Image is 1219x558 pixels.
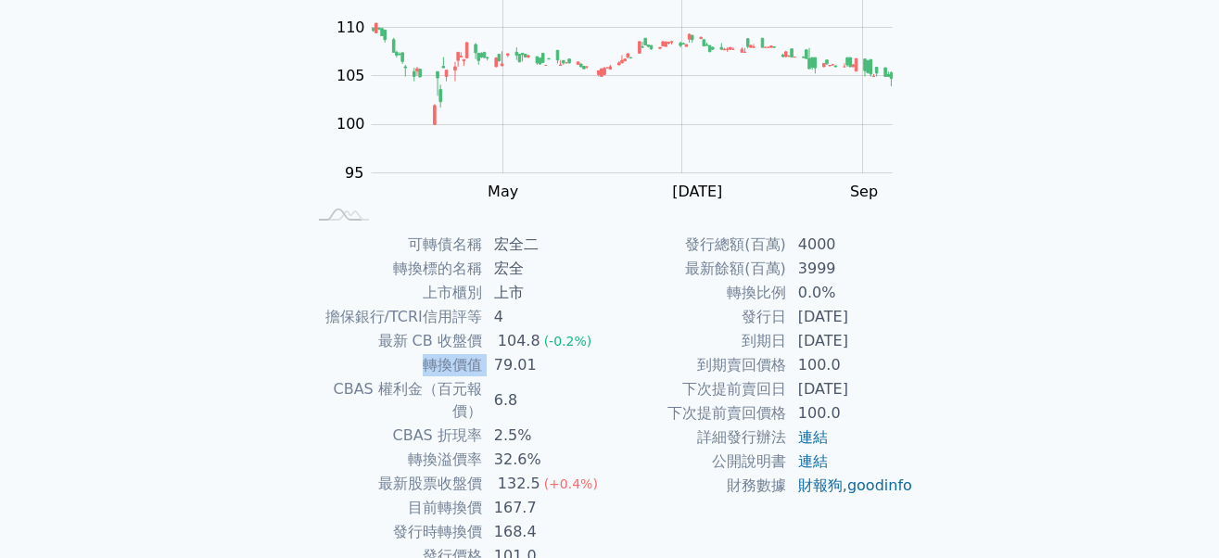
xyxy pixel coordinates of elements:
div: 104.8 [494,330,544,352]
tspan: 105 [336,67,365,84]
td: 最新 CB 收盤價 [306,329,483,353]
tspan: 110 [336,19,365,36]
td: 目前轉換價 [306,496,483,520]
td: 168.4 [483,520,610,544]
td: 到期賣回價格 [610,353,787,377]
td: 詳細發行辦法 [610,425,787,450]
a: 連結 [798,452,828,470]
td: 轉換標的名稱 [306,257,483,281]
td: 0.0% [787,281,914,305]
tspan: 95 [345,164,363,182]
td: CBAS 權利金（百元報價） [306,377,483,424]
td: 宏全 [483,257,610,281]
td: 擔保銀行/TCRI信用評等 [306,305,483,329]
td: 最新股票收盤價 [306,472,483,496]
td: 轉換價值 [306,353,483,377]
td: 3999 [787,257,914,281]
tspan: [DATE] [672,183,722,200]
g: Series [372,23,892,125]
td: 79.01 [483,353,610,377]
td: 發行時轉換價 [306,520,483,544]
td: 4 [483,305,610,329]
td: 100.0 [787,353,914,377]
td: 2.5% [483,424,610,448]
td: 宏全二 [483,233,610,257]
div: 132.5 [494,473,544,495]
td: 100.0 [787,401,914,425]
td: 最新餘額(百萬) [610,257,787,281]
a: goodinfo [847,476,912,494]
td: 上市櫃別 [306,281,483,305]
tspan: 100 [336,115,365,133]
a: 財報狗 [798,476,843,494]
td: 公開說明書 [610,450,787,474]
td: 發行總額(百萬) [610,233,787,257]
iframe: Chat Widget [1126,469,1219,558]
td: 下次提前賣回價格 [610,401,787,425]
div: 聊天小工具 [1126,469,1219,558]
td: 下次提前賣回日 [610,377,787,401]
td: CBAS 折現率 [306,424,483,448]
tspan: May [488,183,518,200]
a: 連結 [798,428,828,446]
td: 轉換比例 [610,281,787,305]
td: 轉換溢價率 [306,448,483,472]
td: 32.6% [483,448,610,472]
tspan: Sep [850,183,878,200]
td: 到期日 [610,329,787,353]
td: 167.7 [483,496,610,520]
span: (-0.2%) [544,334,592,349]
td: 發行日 [610,305,787,329]
td: 4000 [787,233,914,257]
td: 6.8 [483,377,610,424]
td: , [787,474,914,498]
td: 財務數據 [610,474,787,498]
td: [DATE] [787,377,914,401]
td: [DATE] [787,329,914,353]
td: 上市 [483,281,610,305]
td: [DATE] [787,305,914,329]
span: (+0.4%) [544,476,598,491]
td: 可轉債名稱 [306,233,483,257]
